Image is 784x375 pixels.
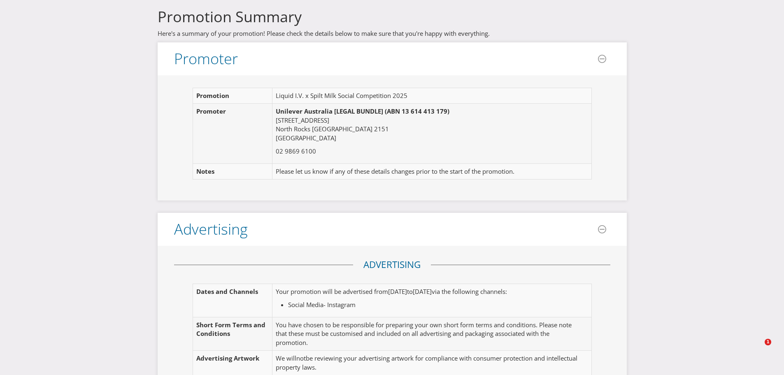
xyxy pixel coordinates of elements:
td: Short Form Terms and Conditions [193,317,272,350]
span: (ABN 13 614 413 179) [385,107,449,115]
p: 02 9869 6100 [276,147,579,156]
span: [DATE] [413,287,432,296]
h3: Promotion Summary [158,9,627,25]
h3: Advertising [174,221,248,238]
p: Here's a summary of your promotion! Please check the details below to make sure that you're happy... [158,29,627,38]
td: Liquid I.V. x Spilt Milk Social Competition 2025 [272,88,583,104]
span: - Instagram [323,300,356,309]
span: North Rocks [276,125,310,133]
span: We will [276,354,296,362]
span: [GEOGRAPHIC_DATA] [276,134,336,142]
iframe: Intercom live chat [748,339,768,359]
span: Your promotion will be advertised from [276,287,388,296]
span: 1 [765,339,771,345]
span: Promoter [174,49,238,69]
span: Social Media [288,300,323,309]
span: be reviewing your advertising artwork for compliance with consumer protection and intellectual pr... [276,354,577,371]
span: [STREET_ADDRESS] [276,116,329,124]
span: to [407,287,413,296]
span: not [296,354,306,362]
td: Dates and Channels [193,284,272,317]
legend: Advertising [353,258,431,271]
span: via the following channels: [432,287,507,296]
td: Notes [193,163,272,179]
span: 2151 [374,125,389,133]
span: Unilever Australia [LEGAL BUNDLE] [276,107,383,115]
span: Promoter [196,107,226,115]
td: Promotion [193,88,272,104]
span: [GEOGRAPHIC_DATA] [312,125,372,133]
span: You have chosen to be responsible for preparing your own short form terms and conditions. Please ... [276,321,572,347]
span: [DATE] [388,287,407,296]
td: Please let us know if any of these details changes prior to the start of the promotion. [272,163,583,179]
